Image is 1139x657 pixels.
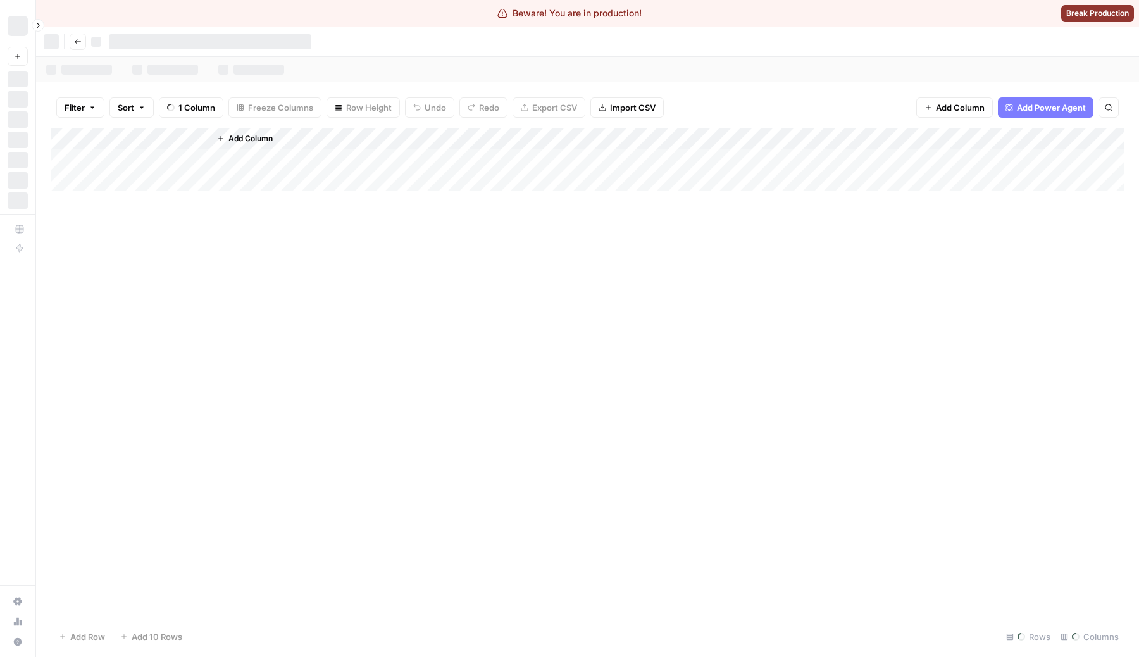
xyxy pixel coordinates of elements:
[51,627,113,647] button: Add Row
[8,611,28,632] a: Usage
[132,630,182,643] span: Add 10 Rows
[425,101,446,114] span: Undo
[1066,8,1129,19] span: Break Production
[56,97,104,118] button: Filter
[70,630,105,643] span: Add Row
[8,632,28,652] button: Help + Support
[178,101,215,114] span: 1 Column
[1017,101,1086,114] span: Add Power Agent
[916,97,993,118] button: Add Column
[346,101,392,114] span: Row Height
[1055,627,1124,647] div: Columns
[459,97,507,118] button: Redo
[936,101,985,114] span: Add Column
[65,101,85,114] span: Filter
[532,101,577,114] span: Export CSV
[1061,5,1134,22] button: Break Production
[513,97,585,118] button: Export CSV
[497,7,642,20] div: Beware! You are in production!
[998,97,1093,118] button: Add Power Agent
[228,133,273,144] span: Add Column
[228,97,321,118] button: Freeze Columns
[479,101,499,114] span: Redo
[610,101,656,114] span: Import CSV
[109,97,154,118] button: Sort
[405,97,454,118] button: Undo
[327,97,400,118] button: Row Height
[248,101,313,114] span: Freeze Columns
[113,627,190,647] button: Add 10 Rows
[590,97,664,118] button: Import CSV
[159,97,223,118] button: 1 Column
[1001,627,1055,647] div: Rows
[212,130,278,147] button: Add Column
[118,101,134,114] span: Sort
[8,591,28,611] a: Settings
